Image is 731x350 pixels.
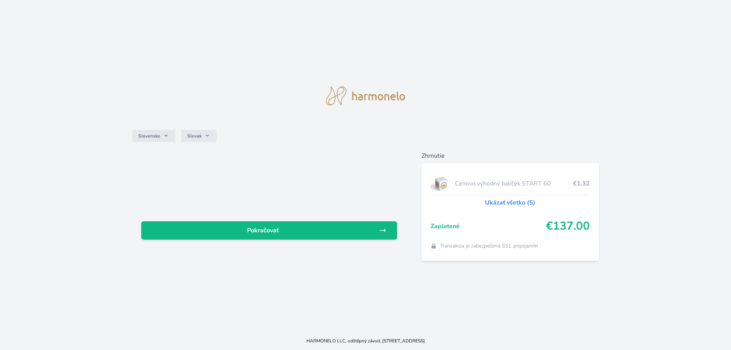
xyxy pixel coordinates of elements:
a: Pokračovať [141,221,397,240]
span: Slovensko [138,133,160,139]
img: logo.svg [326,86,405,105]
span: €137.00 [546,219,590,233]
button: Slovak [181,130,217,142]
a: Ukázať všetko (5) [485,198,535,207]
span: Slovak [187,133,202,139]
span: Cenovo výhodný balíček START 60 [455,179,573,188]
span: Transakcia je zabezpečená SSL pripojením [440,242,538,250]
img: start.jpg [431,174,452,193]
button: Slovensko [132,130,175,142]
span: €1.32 [573,179,590,188]
h6: Zhrnutie [421,151,599,160]
span: Zaplatené [431,222,546,231]
span: Pokračovať [147,226,379,235]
